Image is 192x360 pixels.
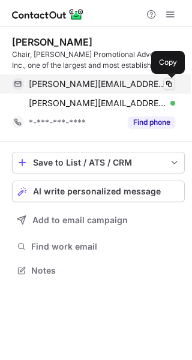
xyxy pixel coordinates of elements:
[33,187,161,196] span: AI write personalized message
[12,181,185,202] button: AI write personalized message
[12,49,185,71] div: Chair, [PERSON_NAME] Promotional Advertising Inc., one of the largest and most established promot...
[12,36,92,48] div: [PERSON_NAME]
[12,238,185,255] button: Find work email
[12,152,185,173] button: save-profile-one-click
[31,241,180,252] span: Find work email
[12,262,185,279] button: Notes
[31,265,180,276] span: Notes
[29,79,166,89] span: [PERSON_NAME][EMAIL_ADDRESS][DOMAIN_NAME]
[128,116,175,128] button: Reveal Button
[29,98,166,109] span: [PERSON_NAME][EMAIL_ADDRESS][DOMAIN_NAME]
[33,158,164,167] div: Save to List / ATS / CRM
[12,209,185,231] button: Add to email campaign
[12,7,84,22] img: ContactOut v5.3.10
[32,215,128,225] span: Add to email campaign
